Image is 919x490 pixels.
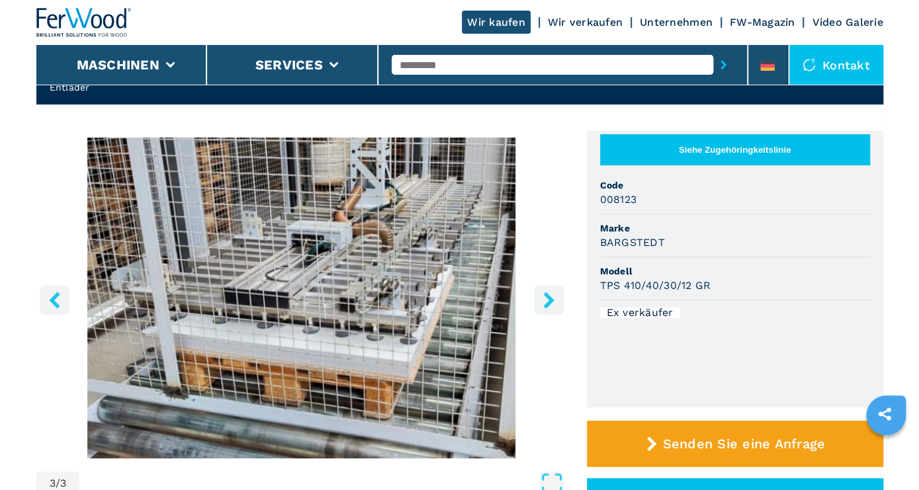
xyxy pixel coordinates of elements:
div: Kontakt [789,45,883,85]
img: Kontakt [803,58,816,71]
a: FW-Magazin [730,16,795,28]
h3: 008123 [600,192,637,207]
button: submit-button [713,50,734,80]
span: 3 [60,478,66,489]
button: Senden Sie eine Anfrage [587,421,883,467]
iframe: Chat [863,430,909,480]
a: Wir verkaufen [548,16,623,28]
h3: BARGSTEDT [600,235,665,250]
span: Marke [600,222,870,235]
h3: TPS 410/40/30/12 GR [600,278,711,293]
span: Code [600,179,870,192]
div: Ex verkäufer [600,307,680,318]
img: Entlader BARGSTEDT TPS 410/40/30/12 GR [36,138,567,458]
button: right-button [534,285,564,315]
span: / [56,478,60,489]
button: Services [255,57,323,73]
span: Modell [600,265,870,278]
button: Maschinen [77,57,159,73]
h2: Entlader [50,81,350,94]
button: Siehe Zugehöringkeitslinie [600,134,870,165]
a: Wir kaufen [462,11,531,34]
span: 3 [50,478,56,489]
button: left-button [40,285,69,315]
img: Ferwood [36,8,132,37]
div: Go to Slide 3 [36,138,567,458]
a: Unternehmen [640,16,713,28]
a: sharethis [868,397,901,430]
span: Senden Sie eine Anfrage [662,436,825,452]
a: Video Galerie [812,16,883,28]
